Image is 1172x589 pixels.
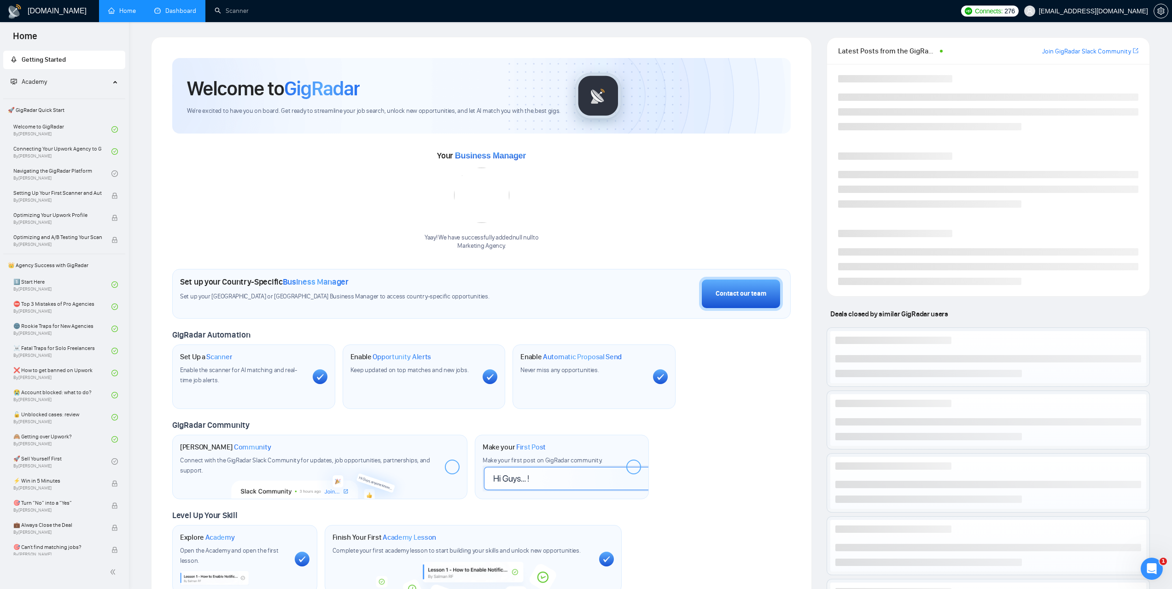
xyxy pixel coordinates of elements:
span: Complete your first academy lesson to start building your skills and unlock new opportunities. [332,547,581,554]
span: lock [111,525,118,531]
button: Contact our team [699,277,783,311]
span: setting [1154,7,1168,15]
span: 👑 Agency Success with GigRadar [4,256,124,274]
span: fund-projection-screen [11,78,17,85]
span: Community [234,443,271,452]
a: homeHome [108,7,136,15]
span: By [PERSON_NAME] [13,507,102,513]
span: export [1133,47,1138,54]
span: GigRadar Community [172,420,250,430]
span: Academy Lesson [383,533,436,542]
a: Navigating the GigRadar PlatformBy[PERSON_NAME] [13,163,111,184]
li: Getting Started [3,51,125,69]
a: 🔓 Unblocked cases: reviewBy[PERSON_NAME] [13,407,111,427]
span: Academy [22,78,47,86]
button: setting [1154,4,1168,18]
a: 🚀 Sell Yourself FirstBy[PERSON_NAME] [13,451,111,472]
span: GigRadar [284,76,360,101]
h1: Finish Your First [332,533,436,542]
h1: Set Up a [180,352,232,362]
span: Deals closed by similar GigRadar users [827,306,951,322]
span: Scanner [206,352,232,362]
span: check-circle [111,148,118,155]
div: Contact our team [716,289,766,299]
span: Open the Academy and open the first lesson. [180,547,279,565]
span: lock [111,192,118,199]
span: lock [111,480,118,487]
h1: Enable [350,352,431,362]
span: Level Up Your Skill [172,510,237,520]
a: searchScanner [215,7,249,15]
span: ⚡ Win in 5 Minutes [13,476,102,485]
span: By [PERSON_NAME] [13,198,102,203]
a: 1️⃣ Start HereBy[PERSON_NAME] [13,274,111,295]
span: check-circle [111,170,118,177]
span: lock [111,237,118,243]
div: Yaay! We have successfully added null null to [425,233,538,251]
span: GigRadar Automation [172,330,250,340]
span: check-circle [111,392,118,398]
h1: Welcome to [187,76,360,101]
img: logo [7,4,22,19]
span: 🚀 GigRadar Quick Start [4,101,124,119]
span: Home [6,29,45,49]
a: dashboardDashboard [154,7,196,15]
a: Join GigRadar Slack Community [1042,47,1131,57]
img: upwork-logo.png [965,7,972,15]
span: Enable the scanner for AI matching and real-time job alerts. [180,366,297,384]
span: check-circle [111,414,118,420]
span: First Post [516,443,546,452]
span: 276 [1004,6,1015,16]
iframe: Intercom live chat [1141,558,1163,580]
span: Getting Started [22,56,66,64]
span: 🎯 Turn “No” into a “Yes” [13,498,102,507]
span: Automatic Proposal Send [543,352,622,362]
span: Make your first post on GigRadar community. [483,456,602,464]
a: Connecting Your Upwork Agency to GigRadarBy[PERSON_NAME] [13,141,111,162]
span: Business Manager [283,277,349,287]
span: lock [111,547,118,553]
span: Latest Posts from the GigRadar Community [838,45,937,57]
span: check-circle [111,326,118,332]
a: ⛔ Top 3 Mistakes of Pro AgenciesBy[PERSON_NAME] [13,297,111,317]
h1: Enable [520,352,622,362]
span: 💼 Always Close the Deal [13,520,102,530]
span: 🎯 Can't find matching jobs? [13,542,102,552]
span: By [PERSON_NAME] [13,530,102,535]
img: gigradar-logo.png [575,73,621,119]
span: We're excited to have you on board. Get ready to streamline your job search, unlock new opportuni... [187,107,560,116]
span: Business Manager [455,151,526,160]
a: ☠️ Fatal Traps for Solo FreelancersBy[PERSON_NAME] [13,341,111,361]
span: Connect with the GigRadar Slack Community for updates, job opportunities, partnerships, and support. [180,456,430,474]
span: check-circle [111,126,118,133]
span: check-circle [111,458,118,465]
span: By [PERSON_NAME] [13,242,102,247]
span: Optimizing Your Upwork Profile [13,210,102,220]
span: By [PERSON_NAME] [13,552,102,557]
span: 1 [1160,558,1167,565]
span: By [PERSON_NAME] [13,220,102,225]
h1: [PERSON_NAME] [180,443,271,452]
h1: Set up your Country-Specific [180,277,349,287]
span: Keep updated on top matches and new jobs. [350,366,469,374]
span: double-left [110,567,119,577]
a: 🙈 Getting over Upwork?By[PERSON_NAME] [13,429,111,449]
span: check-circle [111,436,118,443]
span: By [PERSON_NAME] [13,485,102,491]
span: check-circle [111,370,118,376]
p: Marketing Agency . [425,242,538,251]
span: check-circle [111,303,118,310]
a: ❌ How to get banned on UpworkBy[PERSON_NAME] [13,363,111,383]
a: Welcome to GigRadarBy[PERSON_NAME] [13,119,111,140]
span: Academy [205,533,235,542]
span: Connects: [975,6,1003,16]
span: Optimizing and A/B Testing Your Scanner for Better Results [13,233,102,242]
span: check-circle [111,281,118,288]
a: setting [1154,7,1168,15]
span: check-circle [111,348,118,354]
span: Opportunity Alerts [373,352,431,362]
span: Setting Up Your First Scanner and Auto-Bidder [13,188,102,198]
h1: Make your [483,443,546,452]
img: error [454,168,509,223]
span: rocket [11,56,17,63]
